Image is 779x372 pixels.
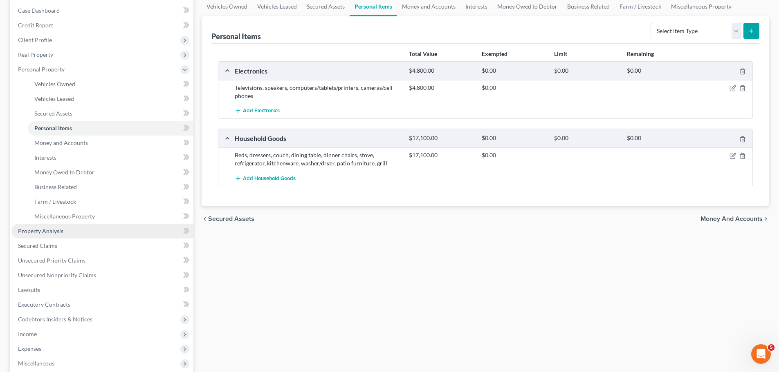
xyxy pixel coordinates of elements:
[34,213,95,220] span: Miscellaneous Property
[11,297,193,312] a: Executory Contracts
[627,50,654,57] strong: Remaining
[28,77,193,91] a: Vehicles Owned
[34,183,77,190] span: Business Related
[11,18,193,33] a: Credit Report
[28,150,193,165] a: Interests
[478,67,550,75] div: $0.00
[11,224,193,238] a: Property Analysis
[28,194,193,209] a: Farm / Livestock
[34,139,88,146] span: Money and Accounts
[11,268,193,283] a: Unsecured Nonpriority Claims
[550,67,622,75] div: $0.00
[11,238,193,253] a: Secured Claims
[211,31,261,41] div: Personal Items
[623,67,695,75] div: $0.00
[18,36,52,43] span: Client Profile
[554,50,567,57] strong: Limit
[550,134,622,142] div: $0.00
[28,121,193,136] a: Personal Items
[28,106,193,121] a: Secured Assets
[18,345,41,352] span: Expenses
[623,134,695,142] div: $0.00
[18,242,57,249] span: Secured Claims
[11,283,193,297] a: Lawsuits
[18,330,37,337] span: Income
[208,216,254,222] span: Secured Assets
[243,108,280,114] span: Add Electronics
[28,136,193,150] a: Money and Accounts
[34,198,76,205] span: Farm / Livestock
[18,301,70,308] span: Executory Contracts
[478,134,550,142] div: $0.00
[409,50,437,57] strong: Total Value
[18,257,85,264] span: Unsecured Priority Claims
[700,216,769,222] button: Money and Accounts chevron_right
[243,175,296,182] span: Add Household Goods
[28,91,193,106] a: Vehicles Leased
[231,151,405,167] div: Beds, dressers, couch, dining table, dinner chairs, stove, refrigerator, kitchenware, washer/drye...
[11,3,193,18] a: Case Dashboard
[405,151,477,159] div: $17,100.00
[34,125,72,131] span: Personal Items
[18,51,53,58] span: Real Property
[18,7,60,14] span: Case Dashboard
[235,171,296,186] button: Add Household Goods
[478,84,550,92] div: $0.00
[768,344,775,351] span: 5
[28,180,193,194] a: Business Related
[405,134,477,142] div: $17,100.00
[482,50,507,57] strong: Exempted
[18,227,63,234] span: Property Analysis
[34,95,74,102] span: Vehicles Leased
[231,67,405,75] div: Electronics
[28,165,193,180] a: Money Owed to Debtor
[11,253,193,268] a: Unsecured Priority Claims
[763,216,769,222] i: chevron_right
[34,154,56,161] span: Interests
[405,67,477,75] div: $4,800.00
[18,286,40,293] span: Lawsuits
[18,360,54,367] span: Miscellaneous
[18,22,53,29] span: Credit Report
[18,66,65,73] span: Personal Property
[478,151,550,159] div: $0.00
[231,134,405,143] div: Household Goods
[235,103,280,118] button: Add Electronics
[700,216,763,222] span: Money and Accounts
[405,84,477,92] div: $4,800.00
[202,216,254,222] button: chevron_left Secured Assets
[18,316,92,323] span: Codebtors Insiders & Notices
[34,80,75,87] span: Vehicles Owned
[751,344,771,364] iframe: Intercom live chat
[34,169,94,176] span: Money Owed to Debtor
[202,216,208,222] i: chevron_left
[231,84,405,100] div: Televisions, speakers, computers/tablets/printers, cameras/cell phones
[18,272,96,278] span: Unsecured Nonpriority Claims
[34,110,72,117] span: Secured Assets
[28,209,193,224] a: Miscellaneous Property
